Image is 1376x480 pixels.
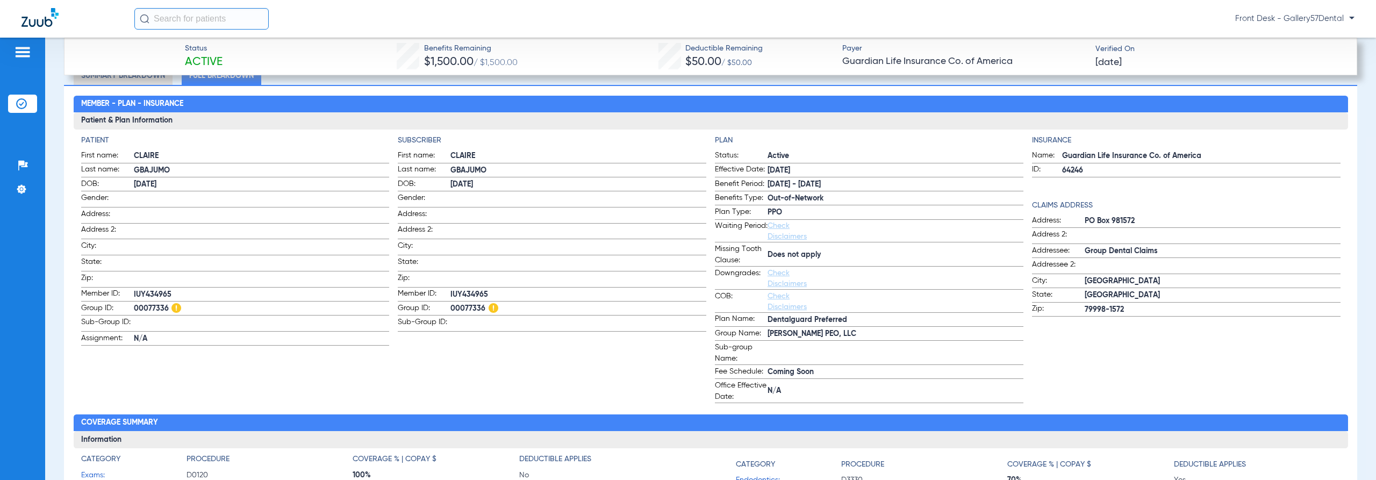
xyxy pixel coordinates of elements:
[1032,245,1085,258] span: Addressee:
[81,256,134,271] span: State:
[1085,304,1341,316] span: 79998-1572
[768,207,1023,218] span: PPO
[134,289,390,300] span: IUY434965
[81,178,134,191] span: DOB:
[81,164,134,177] span: Last name:
[1174,459,1246,470] h4: Deductible Applies
[81,150,134,163] span: First name:
[1032,150,1062,163] span: Name:
[715,366,768,379] span: Fee Schedule:
[398,256,450,271] span: State:
[768,314,1023,326] span: Dentalguard Preferred
[74,96,1348,113] h2: Member - Plan - Insurance
[489,303,498,313] img: Hazard
[81,209,134,223] span: Address:
[182,66,261,85] li: Full Breakdown
[187,454,230,465] h4: Procedure
[398,303,450,316] span: Group ID:
[1095,56,1122,69] span: [DATE]
[134,179,390,190] span: [DATE]
[398,288,450,301] span: Member ID:
[1062,165,1341,176] span: 64246
[398,240,450,255] span: City:
[353,454,519,469] app-breakdown-title: Coverage % | Copay $
[1085,216,1341,227] span: PO Box 981572
[842,43,1086,54] span: Payer
[1322,428,1376,480] iframe: Chat Widget
[398,273,450,287] span: Zip:
[81,288,134,301] span: Member ID:
[134,151,390,162] span: CLAIRE
[81,454,120,465] h4: Category
[450,289,706,300] span: IUY434965
[841,454,1008,474] app-breakdown-title: Procedure
[398,135,706,146] h4: Subscriber
[1032,289,1085,302] span: State:
[715,192,768,205] span: Benefits Type:
[353,454,436,465] h4: Coverage % | Copay $
[715,268,768,289] span: Downgrades:
[1032,135,1341,146] h4: Insurance
[134,333,390,345] span: N/A
[1085,276,1341,287] span: [GEOGRAPHIC_DATA]
[715,220,768,242] span: Waiting Period:
[398,209,450,223] span: Address:
[185,55,223,70] span: Active
[81,333,134,346] span: Assignment:
[398,178,450,191] span: DOB:
[715,313,768,326] span: Plan Name:
[1032,303,1085,316] span: Zip:
[685,56,721,68] span: $50.00
[1032,229,1085,243] span: Address 2:
[81,135,390,146] app-breakdown-title: Patient
[398,150,450,163] span: First name:
[768,193,1023,204] span: Out-of-Network
[1085,290,1341,301] span: [GEOGRAPHIC_DATA]
[768,249,1023,261] span: Does not apply
[74,66,173,85] li: Summary Breakdown
[398,224,450,239] span: Address 2:
[841,459,884,470] h4: Procedure
[450,303,706,314] span: 00077336
[715,243,768,266] span: Missing Tooth Clause:
[1235,13,1354,24] span: Front Desk - Gallery57Dental
[450,179,706,190] span: [DATE]
[171,303,181,313] img: Hazard
[1095,44,1339,55] span: Verified On
[768,179,1023,190] span: [DATE] - [DATE]
[768,269,807,288] a: Check Disclaimers
[14,46,31,59] img: hamburger-icon
[519,454,591,465] h4: Deductible Applies
[715,150,768,163] span: Status:
[81,224,134,239] span: Address 2:
[185,43,223,54] span: Status
[842,55,1086,68] span: Guardian Life Insurance Co. of America
[74,414,1348,432] h2: Coverage Summary
[715,178,768,191] span: Benefit Period:
[1007,454,1174,474] app-breakdown-title: Coverage % | Copay $
[1032,200,1341,211] app-breakdown-title: Claims Address
[424,56,474,68] span: $1,500.00
[768,367,1023,378] span: Coming Soon
[715,328,768,341] span: Group Name:
[81,273,134,287] span: Zip:
[715,135,1023,146] h4: Plan
[519,454,686,469] app-breakdown-title: Deductible Applies
[768,151,1023,162] span: Active
[1085,246,1341,257] span: Group Dental Claims
[1174,454,1341,474] app-breakdown-title: Deductible Applies
[450,151,706,162] span: CLAIRE
[398,164,450,177] span: Last name:
[1032,215,1085,228] span: Address:
[424,43,518,54] span: Benefits Remaining
[1062,151,1341,162] span: Guardian Life Insurance Co. of America
[74,112,1348,130] h3: Patient & Plan Information
[81,303,134,316] span: Group ID:
[768,328,1023,340] span: [PERSON_NAME] PEO, LLC
[1032,259,1085,274] span: Addressee 2:
[768,292,807,311] a: Check Disclaimers
[715,380,768,403] span: Office Effective Date:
